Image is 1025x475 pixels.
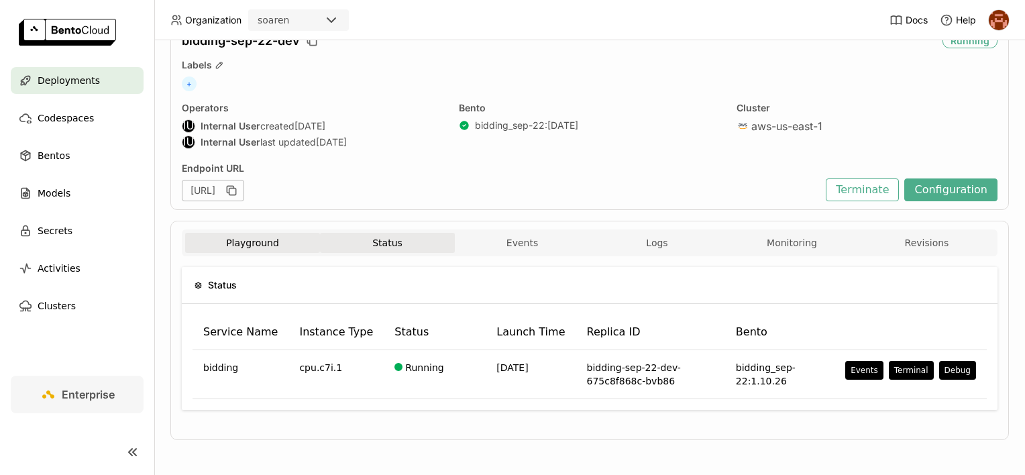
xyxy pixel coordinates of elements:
[845,361,883,380] button: Events
[459,102,720,114] div: Bento
[486,315,576,350] th: Launch Time
[11,180,144,207] a: Models
[989,10,1009,30] img: h0akoisn5opggd859j2zve66u2a2
[889,13,928,27] a: Docs
[290,14,292,28] input: Selected soaren.
[320,233,455,253] button: Status
[62,388,115,401] span: Enterprise
[182,120,195,132] div: IU
[956,14,976,26] span: Help
[316,136,347,148] span: [DATE]
[208,278,237,293] span: Status
[906,14,928,26] span: Docs
[384,315,486,350] th: Status
[182,162,819,174] div: Endpoint URL
[455,233,590,253] button: Events
[576,315,725,350] th: Replica ID
[182,180,244,201] div: [URL]
[288,350,384,399] td: cpu.c7i.1
[737,102,997,114] div: Cluster
[38,223,72,239] span: Secrets
[201,136,260,148] strong: Internal User
[38,110,94,126] span: Codespaces
[11,217,144,244] a: Secrets
[182,34,300,48] span: bidding-sep-22-dev
[384,350,486,399] td: Running
[889,361,934,380] button: Terminal
[11,293,144,319] a: Clusters
[182,136,443,149] div: last updated
[185,233,320,253] button: Playground
[258,13,289,27] div: soaren
[182,59,997,71] div: Labels
[942,34,997,48] div: Running
[182,136,195,149] div: Internal User
[724,233,859,253] button: Monitoring
[939,361,976,380] button: Debug
[38,148,70,164] span: Bentos
[38,72,100,89] span: Deployments
[940,13,976,27] div: Help
[38,185,70,201] span: Models
[725,350,834,399] td: bidding_sep-22:1.10.26
[11,142,144,169] a: Bentos
[185,14,241,26] span: Organization
[201,120,260,132] strong: Internal User
[725,315,834,350] th: Bento
[38,260,80,276] span: Activities
[38,298,76,314] span: Clusters
[294,120,325,132] span: [DATE]
[11,255,144,282] a: Activities
[851,365,878,376] div: Events
[826,178,899,201] button: Terminate
[19,19,116,46] img: logo
[182,102,443,114] div: Operators
[590,233,724,253] button: Logs
[203,361,238,374] span: bidding
[182,119,195,133] div: Internal User
[751,119,822,133] span: aws-us-east-1
[182,119,443,133] div: created
[193,315,288,350] th: Service Name
[496,362,528,373] span: [DATE]
[576,350,725,399] td: bidding-sep-22-dev-675c8f868c-bvb86
[182,76,197,91] span: +
[859,233,994,253] button: Revisions
[904,178,997,201] button: Configuration
[182,136,195,148] div: IU
[11,105,144,131] a: Codespaces
[288,315,384,350] th: Instance Type
[11,376,144,413] a: Enterprise
[475,119,578,131] a: bidding_sep-22:[DATE]
[11,67,144,94] a: Deployments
